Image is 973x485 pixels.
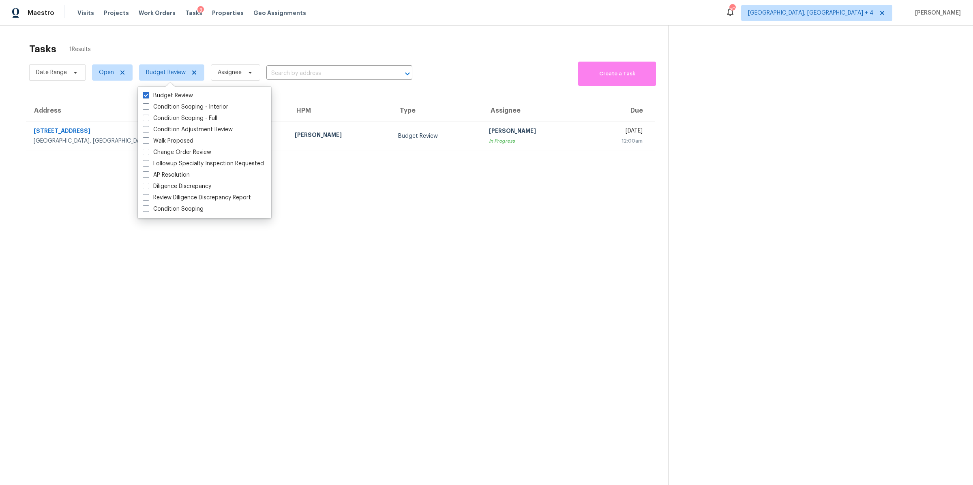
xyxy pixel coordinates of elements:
[288,99,392,122] th: HPM
[36,68,67,77] span: Date Range
[34,137,282,145] div: [GEOGRAPHIC_DATA], [GEOGRAPHIC_DATA], 44202
[26,99,288,122] th: Address
[143,126,233,134] label: Condition Adjustment Review
[912,9,961,17] span: [PERSON_NAME]
[212,9,244,17] span: Properties
[143,148,211,156] label: Change Order Review
[143,137,193,145] label: Walk Proposed
[295,131,385,141] div: [PERSON_NAME]
[139,9,176,17] span: Work Orders
[402,68,413,79] button: Open
[146,68,186,77] span: Budget Review
[185,10,202,16] span: Tasks
[28,9,54,17] span: Maestro
[489,127,579,137] div: [PERSON_NAME]
[143,205,204,213] label: Condition Scoping
[77,9,94,17] span: Visits
[143,92,193,100] label: Budget Review
[29,45,56,53] h2: Tasks
[104,9,129,17] span: Projects
[197,6,204,14] div: 3
[729,5,735,13] div: 50
[482,99,586,122] th: Assignee
[266,67,390,80] input: Search by address
[143,160,264,168] label: Followup Specialty Inspection Requested
[398,132,476,140] div: Budget Review
[253,9,306,17] span: Geo Assignments
[489,137,579,145] div: In Progress
[143,171,190,179] label: AP Resolution
[143,103,228,111] label: Condition Scoping - Interior
[586,99,655,122] th: Due
[592,137,643,145] div: 12:00am
[69,45,91,53] span: 1 Results
[748,9,874,17] span: [GEOGRAPHIC_DATA], [GEOGRAPHIC_DATA] + 4
[99,68,114,77] span: Open
[582,69,652,79] span: Create a Task
[392,99,482,122] th: Type
[143,194,251,202] label: Review Diligence Discrepancy Report
[218,68,242,77] span: Assignee
[592,127,643,137] div: [DATE]
[143,182,211,190] label: Diligence Discrepancy
[578,62,656,86] button: Create a Task
[34,127,282,137] div: [STREET_ADDRESS]
[143,114,217,122] label: Condition Scoping - Full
